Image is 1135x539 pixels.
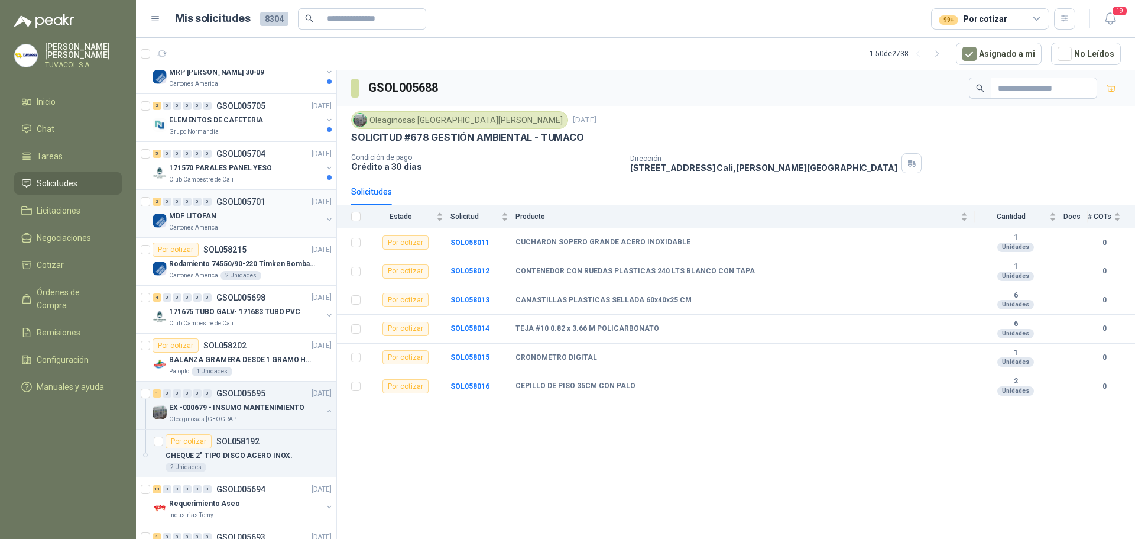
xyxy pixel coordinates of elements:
[183,102,192,110] div: 0
[45,62,122,69] p: TUVACOL S.A.
[14,254,122,276] a: Cotizar
[153,293,161,302] div: 4
[37,259,64,272] span: Cotizar
[260,12,288,26] span: 8304
[183,293,192,302] div: 0
[216,389,265,398] p: GSOL005695
[169,79,218,89] p: Cartones America
[975,291,1056,301] b: 6
[312,484,332,495] p: [DATE]
[450,382,489,390] a: SOL058016
[153,198,161,206] div: 2
[153,485,161,493] div: 11
[450,212,499,221] span: Solicitud
[312,149,332,160] p: [DATE]
[169,319,234,328] p: Club Campestre de Cali
[203,102,212,110] div: 0
[450,238,489,247] a: SOL058011
[1088,295,1121,306] b: 0
[37,150,63,163] span: Tareas
[183,150,192,158] div: 0
[382,293,429,307] div: Por cotizar
[166,463,206,472] div: 2 Unidades
[192,367,232,376] div: 1 Unidades
[1051,43,1121,65] button: No Leídos
[997,357,1034,367] div: Unidades
[203,198,212,206] div: 0
[450,324,489,333] a: SOL058014
[997,300,1034,309] div: Unidades
[37,204,80,217] span: Licitaciones
[183,485,192,493] div: 0
[216,150,265,158] p: GSOL005704
[997,329,1034,338] div: Unidades
[166,450,293,461] p: CHEQUE 2" TIPO DISCO ACERO INOX.
[169,511,213,520] p: Industrias Tomy
[169,259,316,270] p: Rodamiento 74550/90-220 Timken BombaVG40
[515,238,690,247] b: CUCHARON SOPERO GRANDE ACERO INOXIDABLE
[975,319,1056,329] b: 6
[312,244,332,256] p: [DATE]
[37,177,77,190] span: Solicitudes
[515,205,975,228] th: Producto
[939,12,1007,25] div: Por cotizar
[153,70,167,84] img: Company Logo
[14,348,122,371] a: Configuración
[351,131,584,144] p: SOLICITUD #678 GESTIÓN AMBIENTAL - TUMACO
[37,286,111,312] span: Órdenes de Compra
[169,127,219,137] p: Grupo Normandía
[193,102,202,110] div: 0
[1088,212,1111,221] span: # COTs
[173,150,181,158] div: 0
[14,91,122,113] a: Inicio
[153,262,167,276] img: Company Logo
[169,271,218,280] p: Cartones America
[956,43,1042,65] button: Asignado a mi
[382,264,429,279] div: Por cotizar
[169,367,189,376] p: Patojito
[312,340,332,351] p: [DATE]
[450,267,489,275] a: SOL058012
[14,321,122,344] a: Remisiones
[14,172,122,195] a: Solicitudes
[163,293,171,302] div: 0
[37,353,89,366] span: Configuración
[136,238,336,286] a: Por cotizarSOL058215[DATE] Company LogoRodamiento 74550/90-220 Timken BombaVG40Cartones America2 ...
[45,43,122,59] p: [PERSON_NAME] [PERSON_NAME]
[939,15,958,25] div: 99+
[312,196,332,208] p: [DATE]
[216,485,265,493] p: GSOL005694
[169,223,218,233] p: Cartones America
[1088,323,1121,334] b: 0
[515,267,755,276] b: CONTENEDOR CON RUEDAS PLASTICAS 240 LTS BLANCO CON TAPA
[975,233,1056,243] b: 1
[312,101,332,112] p: [DATE]
[14,199,122,222] a: Licitaciones
[153,99,334,137] a: 2 0 0 0 0 0 GSOL005705[DATE] Company LogoELEMENTOS DE CAFETERIAGrupo Normandía
[450,205,515,228] th: Solicitud
[1088,352,1121,363] b: 0
[153,118,167,132] img: Company Logo
[351,185,392,198] div: Solicitudes
[169,402,304,414] p: EX -000679 - INSUMO MANTENIMIENTO
[153,501,167,515] img: Company Logo
[1100,8,1121,30] button: 19
[166,434,212,448] div: Por cotizar
[153,102,161,110] div: 2
[169,175,234,185] p: Club Campestre de Cali
[368,212,434,221] span: Estado
[1088,381,1121,392] b: 0
[450,353,489,362] a: SOL058015
[382,235,429,250] div: Por cotizar
[169,211,216,222] p: MDF LITOFAN
[450,296,489,304] b: SOL058013
[216,293,265,302] p: GSOL005698
[136,334,336,382] a: Por cotizarSOL058202[DATE] Company LogoBALANZA GRAMERA DESDE 1 GRAMO HASTA 5 GRAMOSPatojito1 Unid...
[37,231,91,244] span: Negociaciones
[220,271,261,280] div: 2 Unidades
[975,348,1056,358] b: 1
[169,498,240,509] p: Requerimiento Aseo
[153,357,167,372] img: Company Logo
[14,227,122,249] a: Negociaciones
